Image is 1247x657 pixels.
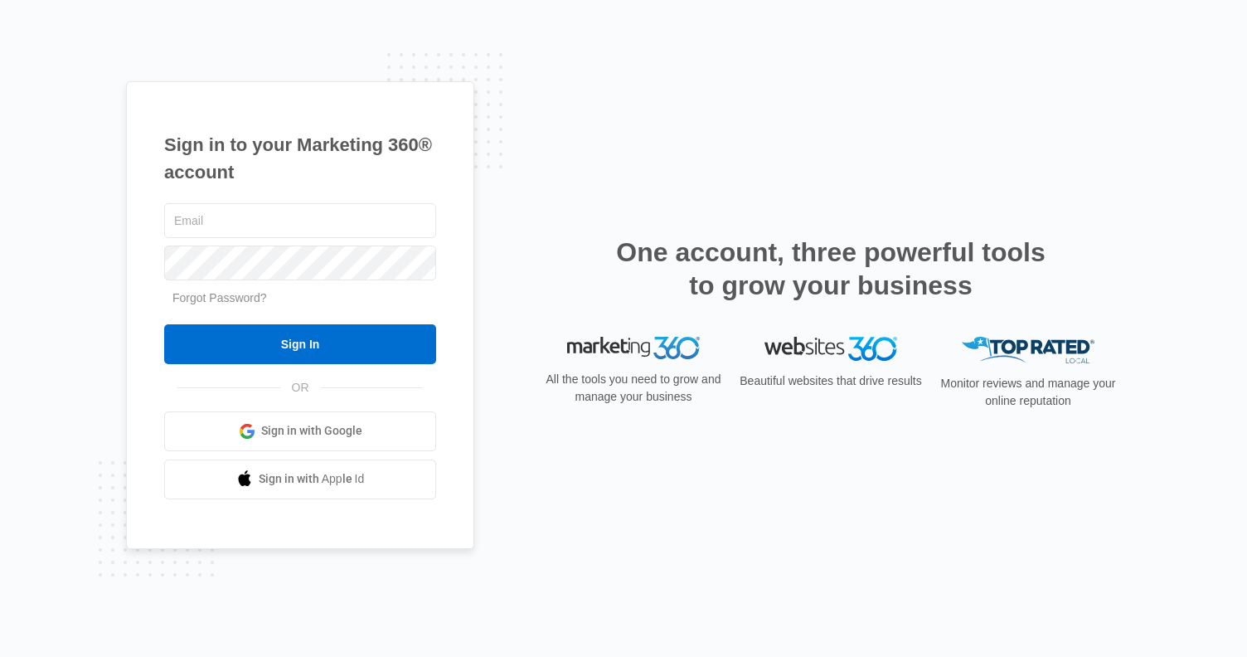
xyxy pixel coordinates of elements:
[764,337,897,361] img: Websites 360
[567,337,700,360] img: Marketing 360
[280,379,321,397] span: OR
[738,372,924,390] p: Beautiful websites that drive results
[164,460,436,499] a: Sign in with Apple Id
[259,470,365,488] span: Sign in with Apple Id
[611,236,1050,302] h2: One account, three powerful tools to grow your business
[962,337,1094,364] img: Top Rated Local
[164,131,436,186] h1: Sign in to your Marketing 360® account
[261,422,362,440] span: Sign in with Google
[164,411,436,451] a: Sign in with Google
[164,324,436,364] input: Sign In
[541,371,726,406] p: All the tools you need to grow and manage your business
[164,203,436,238] input: Email
[935,375,1121,410] p: Monitor reviews and manage your online reputation
[172,291,267,304] a: Forgot Password?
